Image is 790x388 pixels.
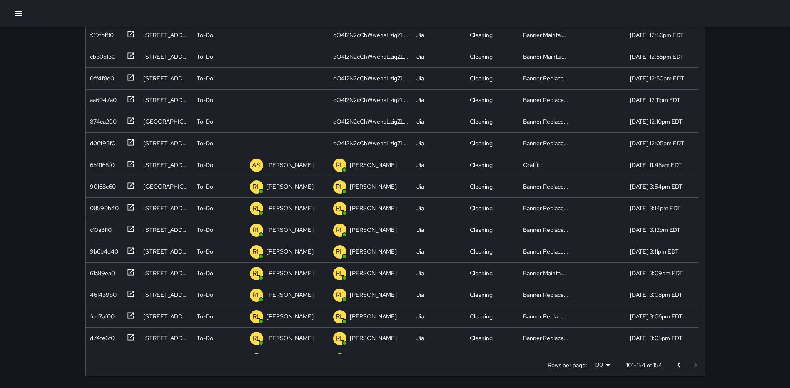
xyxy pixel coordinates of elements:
[197,139,213,147] p: To-Do
[87,71,114,82] div: 0ff4f8e0
[333,96,408,104] div: dO4l2N2cChWwenaLzigZLQyMNL72
[267,312,314,321] p: [PERSON_NAME]
[87,266,115,277] div: 61a89ea0
[197,204,213,212] p: To-Do
[630,74,684,82] div: 9/9/2025, 12:50pm EDT
[548,361,587,369] p: Rows per page:
[626,361,662,369] p: 101–154 of 154
[143,74,188,82] div: 111 K Street Northeast
[336,247,344,257] p: RL
[523,52,568,61] div: Banner Maintainance
[470,52,493,61] div: Cleaning
[87,331,115,342] div: d74fe6f0
[523,204,568,212] div: Banner Replacement
[252,160,261,170] p: AS
[197,161,213,169] p: To-Do
[416,269,424,277] div: Jia
[416,334,424,342] div: Jia
[143,226,188,234] div: 220 L Street Northeast
[267,161,314,169] p: [PERSON_NAME]
[336,333,344,343] p: RL
[197,31,213,39] p: To-Do
[523,226,568,234] div: Banner Replacement
[267,291,314,299] p: [PERSON_NAME]
[523,291,568,299] div: Banner Replacement
[197,226,213,234] p: To-Do
[252,182,261,192] p: RL
[252,290,261,300] p: RL
[470,269,493,277] div: Cleaning
[523,96,568,104] div: Banner Replacement
[630,139,684,147] div: 9/9/2025, 12:05pm EDT
[416,117,424,126] div: Jia
[252,312,261,322] p: RL
[630,312,683,321] div: 9/8/2025, 3:06pm EDT
[252,225,261,235] p: RL
[670,357,687,373] button: Go to previous page
[523,139,568,147] div: Banner Replacement
[197,334,213,342] p: To-Do
[197,291,213,299] p: To-Do
[197,117,213,126] p: To-Do
[87,49,115,61] div: cbb0d130
[470,117,493,126] div: Cleaning
[87,114,117,126] div: 874ca290
[523,31,568,39] div: Banner Maintainance
[416,312,424,321] div: Jia
[143,291,188,299] div: 250 K Street Northeast
[350,247,397,256] p: [PERSON_NAME]
[197,269,213,277] p: To-Do
[416,226,424,234] div: Jia
[591,359,613,371] div: 100
[143,312,188,321] div: 1026 3rd Street Northeast
[350,182,397,191] p: [PERSON_NAME]
[630,31,684,39] div: 9/9/2025, 12:56pm EDT
[336,182,344,192] p: RL
[630,96,680,104] div: 9/9/2025, 12:11pm EDT
[470,334,493,342] div: Cleaning
[87,201,119,212] div: 08590b40
[350,204,397,212] p: [PERSON_NAME]
[350,269,397,277] p: [PERSON_NAME]
[630,204,681,212] div: 9/8/2025, 3:14pm EDT
[470,182,493,191] div: Cleaning
[416,182,424,191] div: Jia
[267,247,314,256] p: [PERSON_NAME]
[523,312,568,321] div: Banner Replacement
[470,226,493,234] div: Cleaning
[470,96,493,104] div: Cleaning
[267,182,314,191] p: [PERSON_NAME]
[87,352,114,364] div: a81a7bc0
[630,52,684,61] div: 9/9/2025, 12:55pm EDT
[630,247,679,256] div: 9/8/2025, 3:11pm EDT
[333,74,408,82] div: dO4l2N2cChWwenaLzigZLQyMNL72
[197,312,213,321] p: To-Do
[336,160,344,170] p: RL
[470,312,493,321] div: Cleaning
[267,226,314,234] p: [PERSON_NAME]
[143,52,188,61] div: 1100 First Street Northeast
[333,31,408,39] div: dO4l2N2cChWwenaLzigZLQyMNL72
[470,74,493,82] div: Cleaning
[630,117,683,126] div: 9/9/2025, 12:10pm EDT
[630,269,683,277] div: 9/8/2025, 3:09pm EDT
[470,139,493,147] div: Cleaning
[470,247,493,256] div: Cleaning
[267,204,314,212] p: [PERSON_NAME]
[143,204,188,212] div: 220 L Street Northeast
[630,291,683,299] div: 9/8/2025, 3:08pm EDT
[350,226,397,234] p: [PERSON_NAME]
[336,290,344,300] p: RL
[350,312,397,321] p: [PERSON_NAME]
[350,291,397,299] p: [PERSON_NAME]
[143,269,188,277] div: 1005 3rd Street Northeast
[416,74,424,82] div: Jia
[197,96,213,104] p: To-Do
[143,117,188,126] div: 1142 3rd Street Northeast
[252,269,261,279] p: RL
[87,27,114,39] div: f39fbf80
[143,182,188,191] div: 1142 3rd Street Northeast
[333,52,408,61] div: dO4l2N2cChWwenaLzigZLQyMNL72
[87,222,112,234] div: c10a3110
[630,334,683,342] div: 9/8/2025, 3:05pm EDT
